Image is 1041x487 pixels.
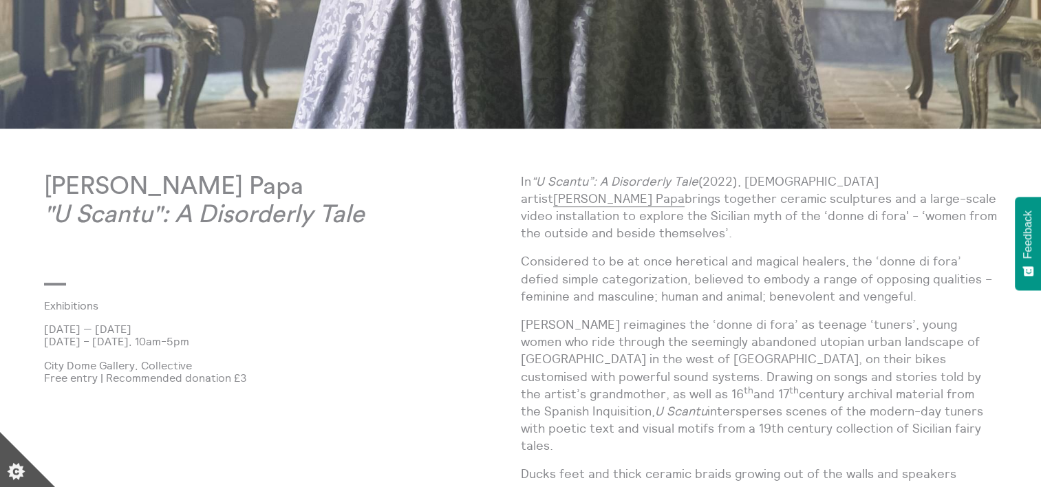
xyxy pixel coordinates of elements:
[521,252,998,305] p: Considered to be at once heretical and magical healers, the ‘donne di fora’ defied simple categor...
[744,384,753,396] sup: th
[521,316,998,455] p: [PERSON_NAME] reimagines the ‘donne di fora’ as teenage ‘tuners’, young women who ride through th...
[44,173,521,258] p: [PERSON_NAME] Papa
[789,384,799,396] sup: th
[553,191,685,207] a: [PERSON_NAME] Papa
[44,359,521,371] p: City Dome Gallery, Collective
[44,323,521,335] p: [DATE] — [DATE]
[531,173,698,189] em: “U Scantu”: A Disorderly Tale
[1015,197,1041,290] button: Feedback - Show survey
[655,403,707,419] em: U Scantu
[44,202,365,227] em: "U Scantu": A Disorderly Tale
[44,299,499,312] a: Exhibitions
[1022,210,1034,259] span: Feedback
[44,371,521,384] p: Free entry | Recommended donation £3
[44,335,521,347] p: [DATE] – [DATE], 10am-5pm
[521,173,998,242] p: In (2022), [DEMOGRAPHIC_DATA] artist brings together ceramic sculptures and a large-scale video i...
